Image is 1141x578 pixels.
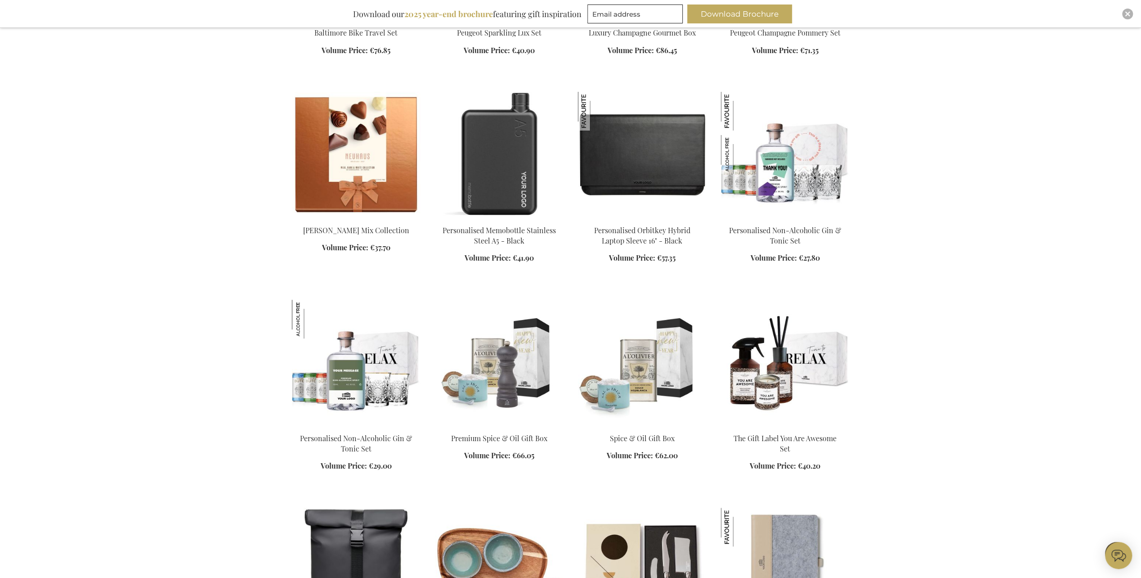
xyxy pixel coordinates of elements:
span: Volume Price: [322,243,368,252]
a: Premium Spice & Oil Gift Box [451,433,547,443]
img: Spice & Oil Gift Box [578,300,707,426]
a: Volume Price: €71.35 [752,45,819,56]
span: €66.05 [512,451,534,460]
img: Personalised Non-Alcoholic Gin & Tonic Set [721,92,760,131]
span: Volume Price: [750,461,796,470]
a: Personalised Non-Alcoholic Gin & Tonic Set [729,226,841,245]
img: Personalised Recycled Felt Notebook - Grey [721,508,760,546]
img: Personalised Non-Alcoholic Gin & Tonic Set [721,92,850,218]
span: €27.80 [799,253,820,262]
img: The Gift Label You Are Awesome Set [721,300,850,426]
a: The Gift Label You Are Awesome Set [734,433,837,453]
a: Volume Price: €57.35 [609,253,676,263]
a: Volume Price: €27.80 [751,253,820,263]
button: Download Brochure [687,5,792,23]
a: Volume Price: €41.90 [465,253,534,263]
a: Volume Price: €62.00 [607,451,678,461]
img: Premium Spice & Oil Gift Box [435,300,564,426]
span: Volume Price: [321,461,367,470]
a: Personalised Non-Alcoholic Gin & Tonic Set Personalised Non-Alcoholic Gin & Tonic Set [292,422,421,431]
span: Volume Price: [464,451,510,460]
a: Personalised Orbitkey Hybrid Laptop Sleeve 16" - Black [594,226,690,245]
a: Personalised Orbitkey Hybrid Laptop Sleeve 16" - Black Personalised Orbitkey Hybrid Laptop Sleeve... [578,214,707,223]
a: Spice & Oil Gift Box [578,422,707,431]
div: Download our featuring gift inspiration [349,5,586,23]
div: Close [1122,9,1133,19]
span: Volume Price: [751,253,797,262]
span: Volume Price: [322,45,368,55]
a: Volume Price: €29.00 [321,461,392,471]
span: Volume Price: [609,253,655,262]
span: €41.90 [513,253,534,262]
span: Volume Price: [465,253,511,262]
a: Personalised Memobottle Stainless Steel A5 - Black [443,226,556,245]
a: Premium Spice & Oil Gift Box [435,422,564,431]
input: Email address [587,5,683,23]
a: Neuhaus Mix Collection [292,214,421,223]
a: Volume Price: €66.05 [464,451,534,461]
img: Personalised Orbitkey Hybrid Laptop Sleeve 16" - Black [578,92,617,131]
iframe: belco-activator-frame [1105,542,1132,569]
a: Personalised Non-Alcoholic Gin & Tonic Set [300,433,412,453]
img: Personalised Memobottle Stainless Steel A5 - Black [435,92,564,218]
span: Volume Price: [607,451,653,460]
a: Spice & Oil Gift Box [610,433,675,443]
img: Personalised Non-Alcoholic Gin & Tonic Set [292,300,331,339]
span: Volume Price: [464,45,510,55]
a: Peugeot Sparkling Lux Set [457,28,541,37]
img: Personalised Orbitkey Hybrid Laptop Sleeve 16" - Black [578,92,707,218]
span: €40.90 [512,45,535,55]
a: Volume Price: €40.90 [464,45,535,56]
a: Baltimore Bike Travel Set [314,28,398,37]
a: Volume Price: €37.70 [322,243,390,253]
span: €71.35 [800,45,819,55]
a: Volume Price: €40.20 [750,461,820,471]
a: Personalised Non-Alcoholic Gin & Tonic Set Personalised Non-Alcoholic Gin & Tonic Set Personalise... [721,214,850,223]
span: €62.00 [655,451,678,460]
span: Volume Price: [608,45,654,55]
a: Luxury Champagne Gourmet Box [589,28,696,37]
a: Peugeot Champagne Pommery Set [730,28,841,37]
span: €29.00 [369,461,392,470]
span: €40.20 [798,461,820,470]
img: Neuhaus Mix Collection [292,92,421,218]
a: Volume Price: €86.45 [608,45,677,56]
span: €86.45 [656,45,677,55]
span: €57.35 [657,253,676,262]
img: Personalised Non-Alcoholic Gin & Tonic Set [292,300,421,426]
form: marketing offers and promotions [587,5,685,26]
a: [PERSON_NAME] Mix Collection [303,226,409,235]
b: 2025 year-end brochure [404,9,493,19]
span: €76.85 [370,45,390,55]
a: Personalised Memobottle Stainless Steel A5 - Black [435,214,564,223]
a: Volume Price: €76.85 [322,45,390,56]
a: The Gift Label You Are Awesome Set [721,422,850,431]
span: Volume Price: [752,45,798,55]
img: Close [1125,11,1130,17]
span: €37.70 [370,243,390,252]
img: Personalised Non-Alcoholic Gin & Tonic Set [721,135,760,174]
